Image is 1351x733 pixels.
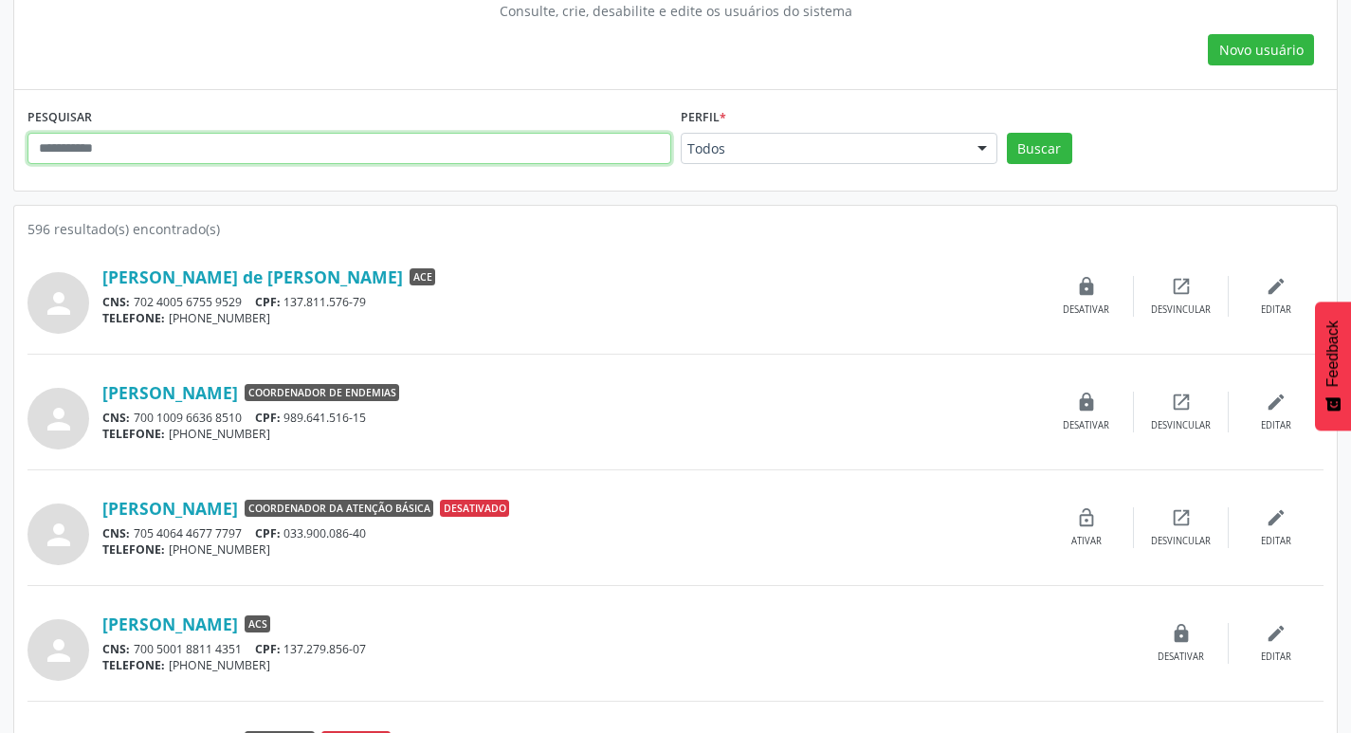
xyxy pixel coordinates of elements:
div: Ativar [1071,535,1102,548]
div: Editar [1261,535,1291,548]
div: [PHONE_NUMBER] [102,426,1039,442]
span: Feedback [1324,321,1342,387]
div: Editar [1261,303,1291,317]
div: Editar [1261,419,1291,432]
i: open_in_new [1171,392,1192,412]
span: Coordenador da Atenção Básica [245,500,433,517]
div: Desativar [1063,419,1109,432]
div: [PHONE_NUMBER] [102,657,1134,673]
span: TELEFONE: [102,310,165,326]
label: PESQUISAR [27,103,92,133]
span: ACS [245,615,270,632]
div: [PHONE_NUMBER] [102,541,1039,558]
i: person [42,518,76,552]
span: CPF: [255,410,281,426]
div: [PHONE_NUMBER] [102,310,1039,326]
span: Novo usuário [1219,40,1304,60]
i: lock_open [1076,507,1097,528]
span: TELEFONE: [102,426,165,442]
i: person [42,633,76,668]
a: [PERSON_NAME] de [PERSON_NAME] [102,266,403,287]
div: 702 4005 6755 9529 137.811.576-79 [102,294,1039,310]
i: person [42,286,76,321]
a: [PERSON_NAME] [102,614,238,634]
i: person [42,402,76,436]
a: [PERSON_NAME] [102,498,238,519]
span: CPF: [255,294,281,310]
i: edit [1266,392,1287,412]
span: CNS: [102,294,130,310]
label: Perfil [681,103,726,133]
i: edit [1266,507,1287,528]
span: CPF: [255,525,281,541]
span: ACE [410,268,435,285]
span: TELEFONE: [102,541,165,558]
div: Desativar [1063,303,1109,317]
div: Desvincular [1151,535,1211,548]
i: open_in_new [1171,276,1192,297]
div: Editar [1261,651,1291,664]
i: lock [1171,623,1192,644]
i: open_in_new [1171,507,1192,528]
span: Desativado [440,500,509,517]
i: lock [1076,392,1097,412]
div: Desvincular [1151,419,1211,432]
div: Consulte, crie, desabilite e edite os usuários do sistema [41,1,1310,21]
div: Desativar [1158,651,1204,664]
div: 700 5001 8811 4351 137.279.856-07 [102,641,1134,657]
span: Coordenador de Endemias [245,384,399,401]
i: lock [1076,276,1097,297]
div: 596 resultado(s) encontrado(s) [27,219,1324,239]
button: Novo usuário [1208,34,1314,66]
div: Desvincular [1151,303,1211,317]
span: CNS: [102,641,130,657]
button: Buscar [1007,133,1072,165]
span: CNS: [102,525,130,541]
i: edit [1266,276,1287,297]
span: TELEFONE: [102,657,165,673]
i: edit [1266,623,1287,644]
a: [PERSON_NAME] [102,382,238,403]
span: Todos [687,139,958,158]
button: Feedback - Mostrar pesquisa [1315,302,1351,431]
span: CNS: [102,410,130,426]
span: CPF: [255,641,281,657]
div: 700 1009 6636 8510 989.641.516-15 [102,410,1039,426]
div: 705 4064 4677 7797 033.900.086-40 [102,525,1039,541]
